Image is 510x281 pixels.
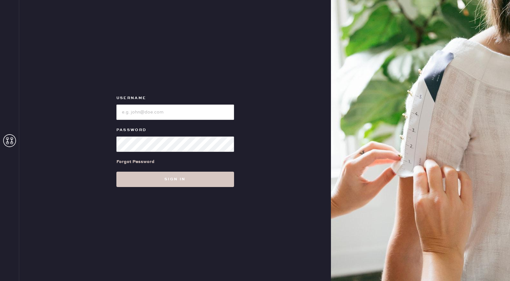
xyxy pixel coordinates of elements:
label: Password [116,126,234,134]
input: e.g. john@doe.com [116,105,234,120]
button: Sign in [116,172,234,187]
label: Username [116,94,234,102]
div: Forgot Password [116,158,154,165]
a: Forgot Password [116,152,154,172]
